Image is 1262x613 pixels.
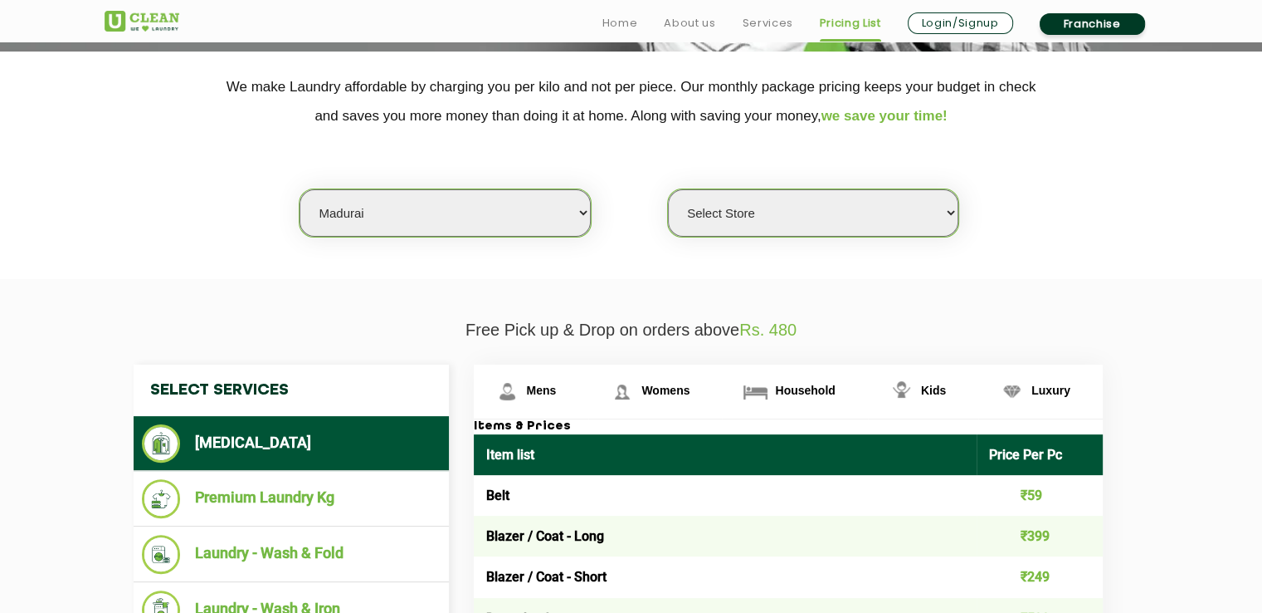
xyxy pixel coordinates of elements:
th: Item list [474,434,977,475]
img: Womens [607,377,636,406]
span: Womens [641,384,689,397]
img: Mens [493,377,522,406]
td: ₹59 [977,475,1103,516]
img: Dry Cleaning [142,424,181,463]
span: Kids [921,384,946,397]
td: ₹399 [977,516,1103,557]
span: Household [775,384,835,397]
td: ₹249 [977,557,1103,597]
img: Household [741,377,770,406]
td: Blazer / Coat - Short [474,557,977,597]
span: Luxury [1031,384,1070,397]
li: Premium Laundry Kg [142,479,441,518]
a: Home [602,13,638,33]
span: Mens [527,384,557,397]
img: Kids [887,377,916,406]
a: Franchise [1040,13,1145,35]
a: About us [664,13,715,33]
th: Price Per Pc [977,434,1103,475]
img: Luxury [997,377,1026,406]
img: UClean Laundry and Dry Cleaning [105,11,179,32]
li: Laundry - Wash & Fold [142,535,441,574]
li: [MEDICAL_DATA] [142,424,441,463]
span: we save your time! [821,108,948,124]
a: Login/Signup [908,12,1013,34]
a: Pricing List [820,13,881,33]
img: Laundry - Wash & Fold [142,535,181,574]
h3: Items & Prices [474,419,1103,434]
a: Services [742,13,792,33]
img: Premium Laundry Kg [142,479,181,518]
td: Blazer / Coat - Long [474,516,977,557]
h4: Select Services [134,365,449,416]
p: Free Pick up & Drop on orders above [105,321,1158,340]
span: Rs. 480 [739,321,797,339]
td: Belt [474,475,977,516]
p: We make Laundry affordable by charging you per kilo and not per piece. Our monthly package pricin... [105,72,1158,130]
